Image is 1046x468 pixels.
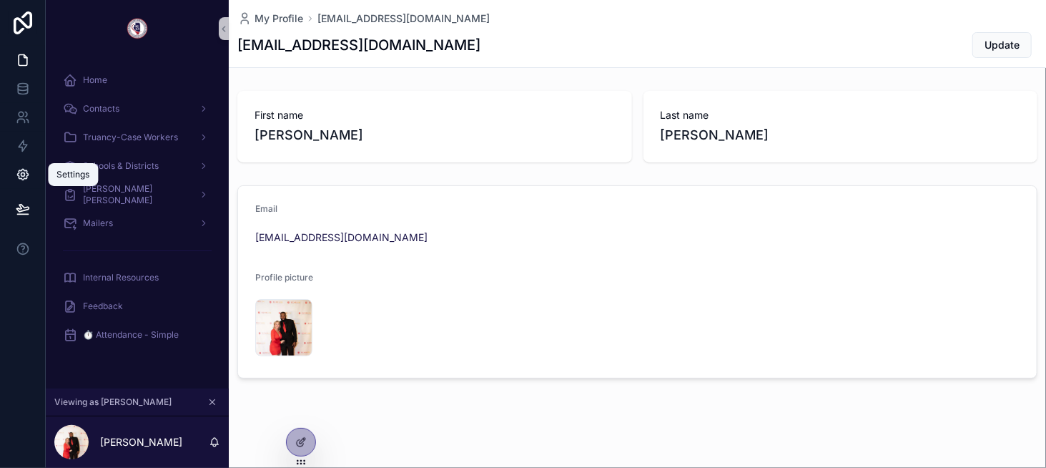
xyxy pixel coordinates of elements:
span: Profile picture [255,272,313,283]
span: ⏱️ Attendance - Simple [83,329,179,341]
a: Home [54,67,220,93]
img: App logo [126,17,149,40]
div: Settings [56,169,89,180]
a: [EMAIL_ADDRESS][DOMAIN_NAME] [317,11,490,26]
a: Feedback [54,293,220,319]
p: [PERSON_NAME] [100,435,182,449]
span: Internal Resources [83,272,159,283]
div: scrollable content [46,57,229,366]
a: Truancy-Case Workers [54,125,220,150]
span: Viewing as [PERSON_NAME] [54,396,172,408]
span: Home [83,74,107,86]
span: Schools & Districts [83,160,159,172]
a: My Profile [237,11,303,26]
span: My Profile [255,11,303,26]
span: Mailers [83,218,113,229]
span: Contacts [83,103,119,114]
span: Last name [661,108,1021,122]
a: Mailers [54,210,220,236]
span: [PERSON_NAME] [661,125,1021,145]
a: Contacts [54,96,220,122]
span: [PERSON_NAME] [PERSON_NAME] [83,183,187,206]
h1: [EMAIL_ADDRESS][DOMAIN_NAME] [237,35,480,55]
a: [EMAIL_ADDRESS][DOMAIN_NAME] [255,230,428,245]
a: Schools & Districts [54,153,220,179]
a: ⏱️ Attendance - Simple [54,322,220,348]
span: Truancy-Case Workers [83,132,178,143]
a: Internal Resources [54,265,220,291]
span: [PERSON_NAME] [255,125,615,145]
span: Feedback [83,301,123,312]
a: [PERSON_NAME] [PERSON_NAME] [54,182,220,208]
span: Update [985,38,1020,52]
span: First name [255,108,615,122]
span: Email [255,203,277,214]
button: Update [972,32,1032,58]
